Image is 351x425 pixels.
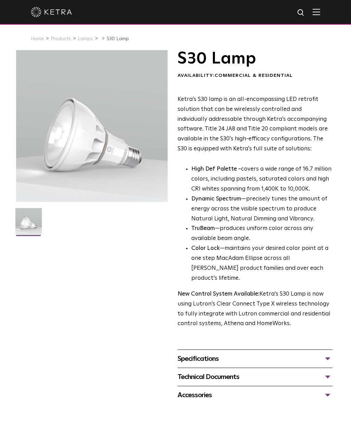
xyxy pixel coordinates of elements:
[178,291,259,297] strong: New Control System Available:
[178,390,332,401] div: Accessories
[31,36,44,41] a: Home
[215,73,293,78] span: Commercial & Residential
[15,208,42,240] img: S30-Lamp-Edison-2021-Web-Square
[191,196,241,202] strong: Dynamic Spectrum
[178,371,332,382] div: Technical Documents
[31,7,72,17] img: ketra-logo-2019-white
[107,36,129,41] a: S30 Lamp
[191,164,332,194] p: covers a wide range of 16.7 million colors, including pastels, saturated colors and high CRI whit...
[191,224,332,244] li: —produces uniform color across any available beam angle.
[78,36,93,41] a: Lamps
[178,72,332,79] div: Availability:
[178,50,332,67] h1: S30 Lamp
[191,226,215,231] strong: TruBeam
[178,289,332,329] p: Ketra’s S30 Lamp is now using Lutron’s Clear Connect Type X wireless technology to fully integrat...
[297,9,305,17] img: search icon
[191,245,220,251] strong: Color Lock
[178,353,332,364] div: Specifications
[191,194,332,224] li: —precisely tunes the amount of energy across the visible spectrum to produce Natural Light, Natur...
[191,244,332,284] li: —maintains your desired color point at a one step MacAdam Ellipse across all [PERSON_NAME] produc...
[51,36,71,41] a: Products
[313,9,320,15] img: Hamburger%20Nav.svg
[178,96,328,152] span: Ketra’s S30 lamp is an all-encompassing LED retrofit solution that can be wirelessly controlled a...
[191,166,241,172] strong: High Def Palette -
